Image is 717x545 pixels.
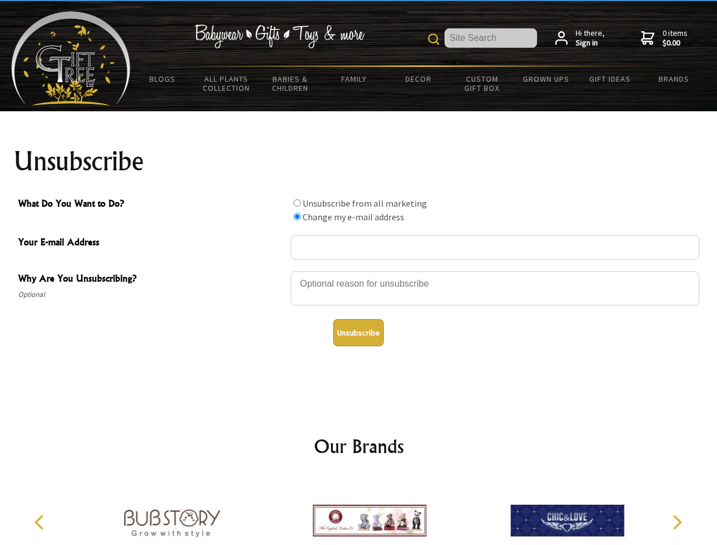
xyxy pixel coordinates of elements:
[18,196,285,213] span: What Do You Want to Do?
[23,433,695,460] h2: Our Brands
[576,38,605,48] strong: Sign in
[131,67,195,91] a: BLOGS
[18,288,285,301] span: Optional
[18,271,285,288] span: Why Are You Unsubscribing?
[555,28,605,48] a: Hi there,Sign in
[291,271,699,305] textarea: Why Are You Unsubscribing?
[514,67,578,91] a: Grown Ups
[194,24,364,48] img: Babywear - Gifts - Toys & more
[18,235,285,251] span: Your E-mail Address
[293,213,301,220] input: What Do You Want to Do?
[663,38,687,48] strong: $0.00
[14,148,704,175] h1: Unsubscribe
[578,67,642,91] a: Gift Ideas
[428,33,439,45] img: product search
[642,67,706,91] a: Brands
[28,510,53,535] button: Previous
[195,67,259,100] a: All Plants Collection
[293,199,301,207] input: What Do You Want to Do?
[291,235,699,260] input: Your E-mail Address
[258,67,322,100] a: Babies & Children
[663,28,687,48] span: 0 items
[303,198,427,209] label: Unsubscribe from all marketing
[450,67,514,100] a: Custom Gift Box
[303,211,404,223] label: Change my e-mail address
[664,510,689,535] button: Next
[576,28,605,48] span: Hi there,
[322,67,387,91] a: Family
[641,28,687,48] a: 0 items$0.00
[445,28,537,48] input: Site Search
[11,11,131,106] img: Babyware - Gifts - Toys and more...
[386,67,450,91] a: Decor
[333,319,384,346] button: Unsubscribe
